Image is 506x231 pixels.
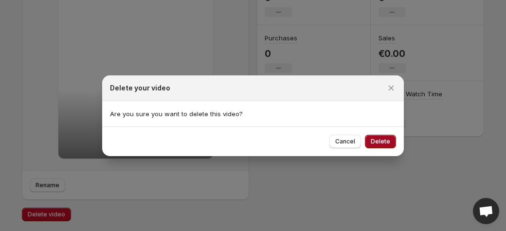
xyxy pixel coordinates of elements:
[110,83,170,93] h2: Delete your video
[371,138,390,145] span: Delete
[384,81,398,95] button: Close
[365,135,396,148] button: Delete
[473,198,499,224] a: Open chat
[335,138,355,145] span: Cancel
[329,135,361,148] button: Cancel
[102,101,404,126] section: Are you sure you want to delete this video?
